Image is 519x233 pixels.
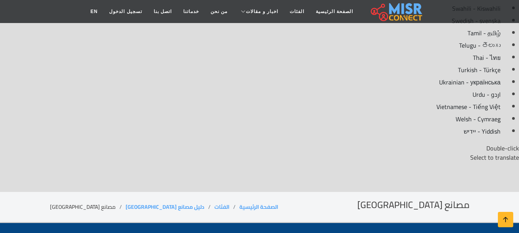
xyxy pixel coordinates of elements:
[284,4,310,19] a: الفئات
[470,152,519,163] span: Select to translate
[233,4,284,19] a: اخبار و مقالات
[148,4,177,19] a: اتصل بنا
[205,4,233,19] a: من نحن
[239,202,278,212] a: الصفحة الرئيسية
[12,113,507,125] a: Welsh - Cymraeg
[12,39,507,51] a: Telugu - తెలుగు
[246,8,278,15] span: اخبار و مقالات
[357,200,469,211] h2: مصانع [GEOGRAPHIC_DATA]
[103,4,148,19] a: تسجيل الدخول
[12,101,507,113] a: Vietnamese - Tiếng Việt
[214,202,229,212] a: الفئات
[12,27,507,39] a: Tamil - தமிழ்
[12,125,507,137] a: Yiddish - יידיש
[371,2,422,21] img: main.misr_connect
[12,51,507,64] a: Thai - ไทย
[310,4,359,19] a: الصفحة الرئيسية
[177,4,205,19] a: خدماتنا
[85,4,104,19] a: EN
[50,203,126,211] li: مصانع [GEOGRAPHIC_DATA]
[12,88,507,101] a: Urdu - ‎‫اردو‬‎
[486,142,519,154] span: Double-click
[126,202,204,212] a: دليل مصانع [GEOGRAPHIC_DATA]
[12,76,507,88] a: Ukrainian - українська
[12,64,507,76] a: Turkish - Türkçe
